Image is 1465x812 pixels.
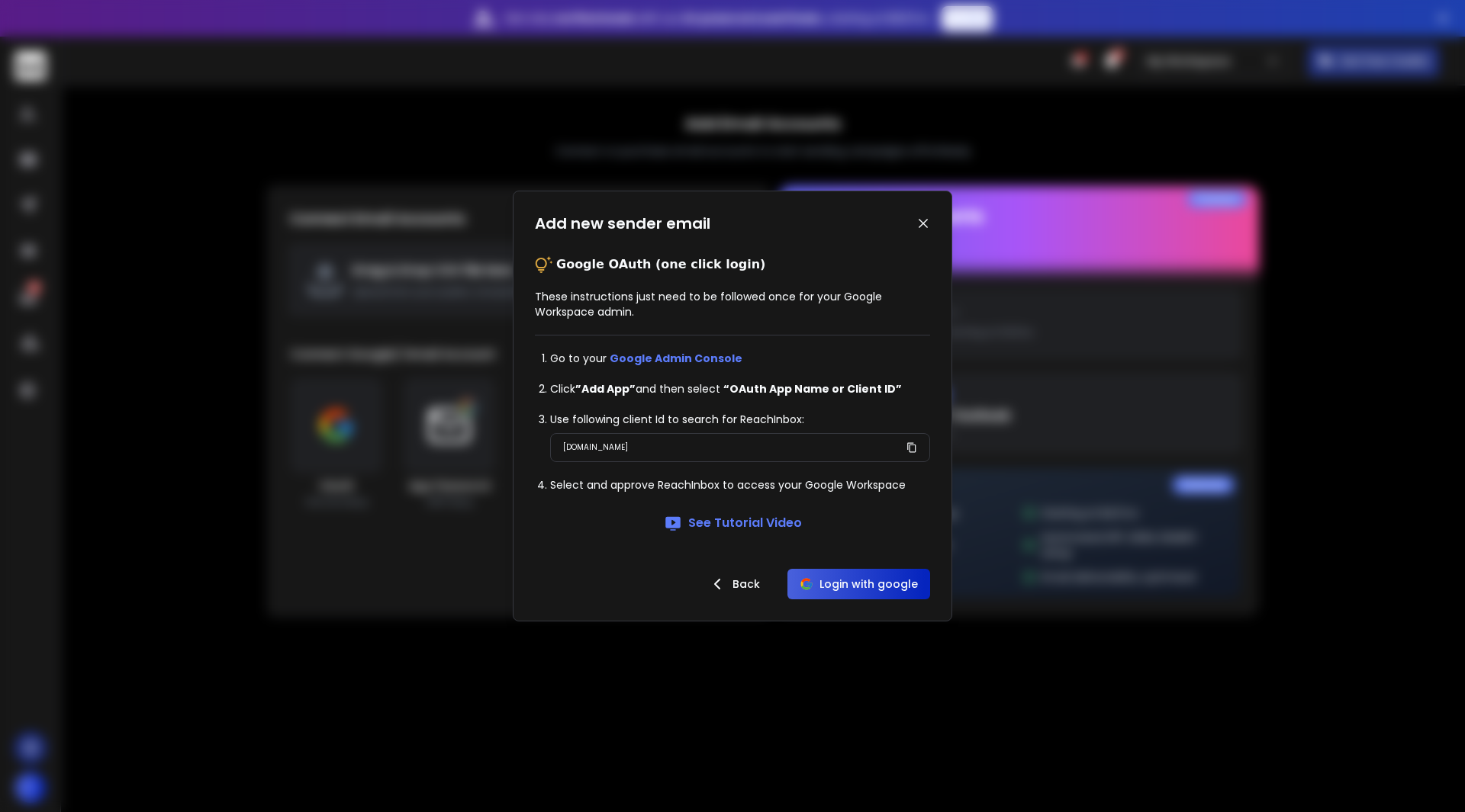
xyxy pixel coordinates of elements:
button: Back [696,569,772,599]
p: [DOMAIN_NAME] [563,440,628,455]
li: Select and approve ReachInbox to access your Google Workspace [550,477,930,493]
p: These instructions just need to be followed once for your Google Workspace admin. [535,289,930,319]
li: Go to your [550,351,930,366]
a: Google Admin Console [610,351,742,366]
strong: ”Add App” [575,381,636,396]
li: Click and then select [550,381,930,396]
img: tips [535,255,553,274]
button: Login with google [787,569,930,599]
li: Use following client Id to search for ReachInbox: [550,412,930,427]
h1: Add new sender email [535,213,710,234]
p: Google OAuth (one click login) [556,255,765,274]
a: See Tutorial Video [664,514,802,532]
strong: “OAuth App Name or Client ID” [723,381,902,396]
